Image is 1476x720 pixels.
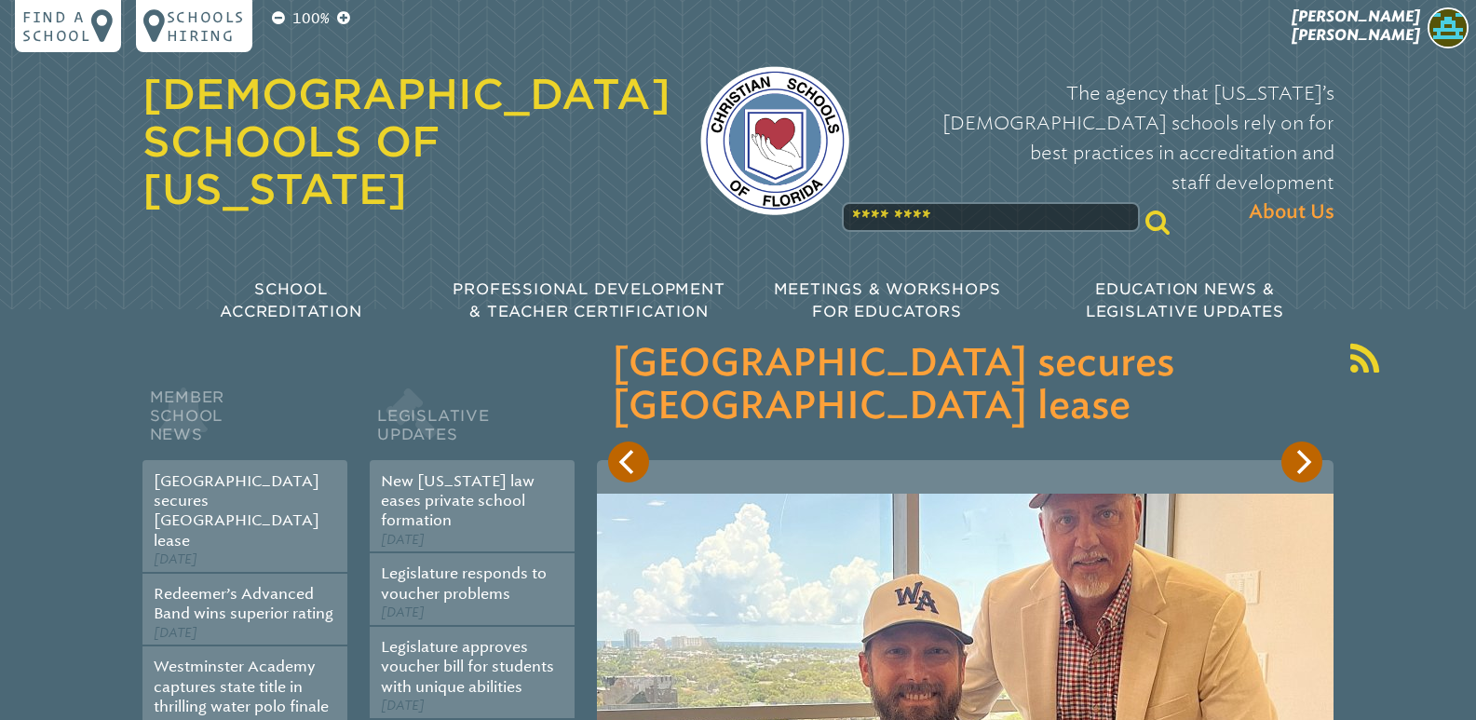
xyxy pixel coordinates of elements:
button: Previous [608,442,649,482]
span: School Accreditation [220,280,361,320]
a: Redeemer’s Advanced Band wins superior rating [154,585,333,622]
span: [DATE] [154,625,197,641]
img: 173ba7e6ad9cb32a4f811584d999567c [1428,7,1469,48]
span: [PERSON_NAME] [PERSON_NAME] [1292,7,1420,44]
span: [DATE] [381,532,425,548]
span: About Us [1249,197,1334,227]
p: 100% [289,7,333,30]
a: New [US_STATE] law eases private school formation [381,472,535,530]
h3: [GEOGRAPHIC_DATA] secures [GEOGRAPHIC_DATA] lease [612,343,1319,428]
p: Find a school [22,7,91,45]
span: [DATE] [381,605,425,620]
h2: Legislative Updates [370,384,575,460]
span: Education News & Legislative Updates [1086,280,1284,320]
a: Legislature responds to voucher problems [381,564,547,602]
button: Next [1281,442,1322,482]
h2: Member School News [142,384,347,460]
span: [DATE] [154,551,197,567]
span: [DATE] [381,698,425,713]
span: Professional Development & Teacher Certification [453,280,724,320]
a: Westminster Academy captures state title in thrilling water polo finale [154,658,329,715]
a: [GEOGRAPHIC_DATA] secures [GEOGRAPHIC_DATA] lease [154,472,319,550]
a: [DEMOGRAPHIC_DATA] Schools of [US_STATE] [142,70,670,213]
span: Meetings & Workshops for Educators [774,280,1001,320]
p: Schools Hiring [167,7,245,45]
p: The agency that [US_STATE]’s [DEMOGRAPHIC_DATA] schools rely on for best practices in accreditati... [879,78,1334,227]
a: Legislature approves voucher bill for students with unique abilities [381,638,554,696]
img: csf-logo-web-colors.png [700,66,849,215]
